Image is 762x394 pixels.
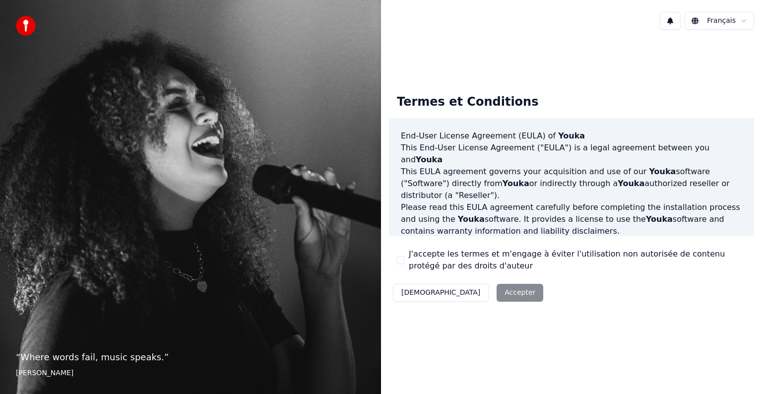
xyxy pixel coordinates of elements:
[401,201,742,237] p: Please read this EULA agreement carefully before completing the installation process and using th...
[618,179,644,188] span: Youka
[389,86,546,118] div: Termes et Conditions
[401,166,742,201] p: This EULA agreement governs your acquisition and use of our software ("Software") directly from o...
[16,368,365,378] footer: [PERSON_NAME]
[503,179,529,188] span: Youka
[393,284,489,302] button: [DEMOGRAPHIC_DATA]
[16,350,365,364] p: “ Where words fail, music speaks. ”
[16,16,36,36] img: youka
[401,142,742,166] p: This End-User License Agreement ("EULA") is a legal agreement between you and
[646,214,673,224] span: Youka
[416,155,443,164] span: Youka
[409,248,746,272] label: J'accepte les termes et m'engage à éviter l'utilisation non autorisée de contenu protégé par des ...
[401,130,742,142] h3: End-User License Agreement (EULA) of
[558,131,585,140] span: Youka
[458,214,485,224] span: Youka
[649,167,676,176] span: Youka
